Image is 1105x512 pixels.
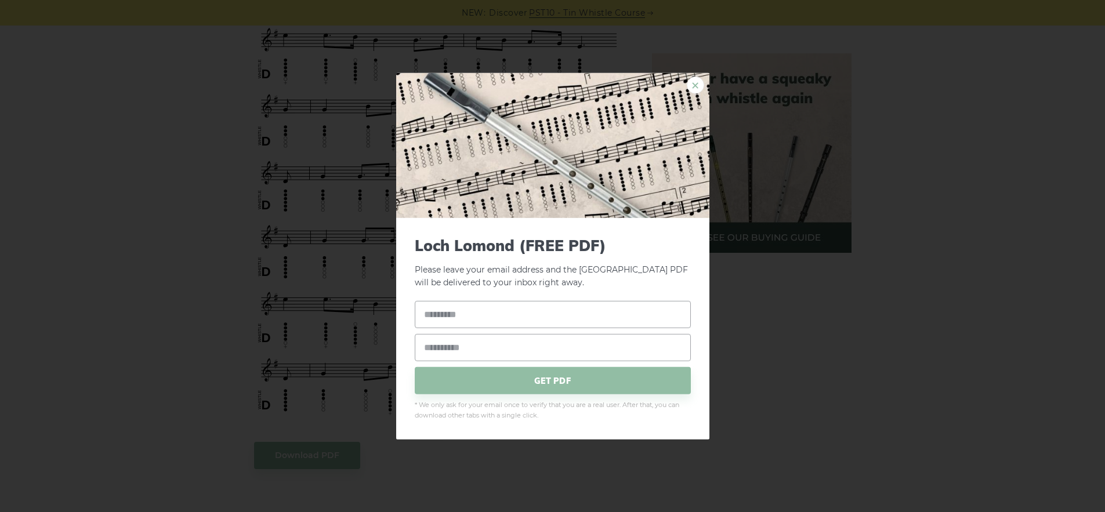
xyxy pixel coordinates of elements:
[415,367,691,394] span: GET PDF
[415,236,691,254] span: Loch Lomond (FREE PDF)
[415,236,691,289] p: Please leave your email address and the [GEOGRAPHIC_DATA] PDF will be delivered to your inbox rig...
[415,400,691,421] span: * We only ask for your email once to verify that you are a real user. After that, you can downloa...
[687,76,704,93] a: ×
[396,72,709,217] img: Tin Whistle Tab Preview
